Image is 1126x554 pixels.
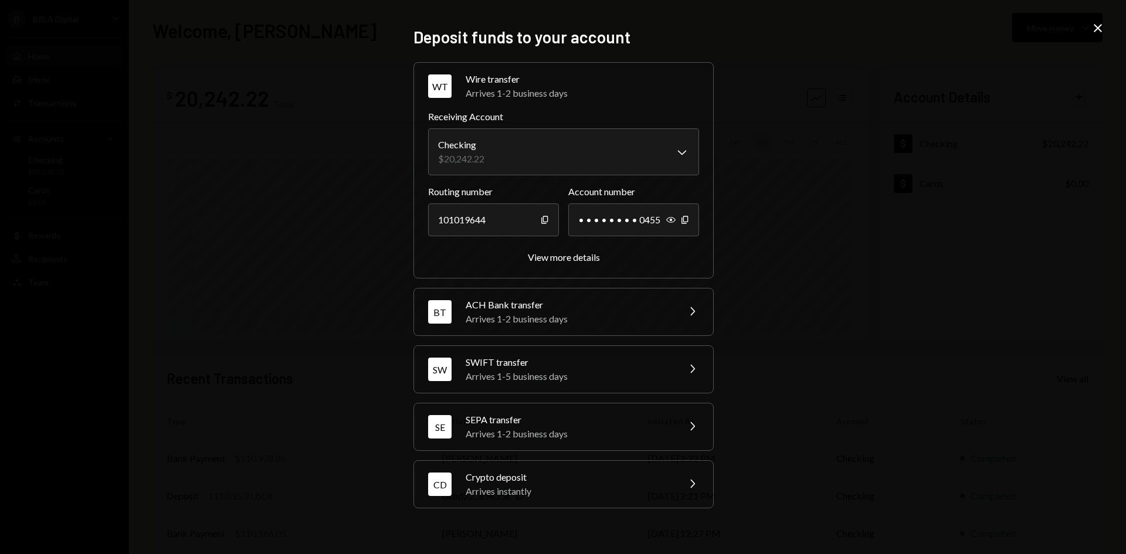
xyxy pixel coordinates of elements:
div: Arrives 1-2 business days [466,312,671,326]
div: Arrives instantly [466,484,671,498]
h2: Deposit funds to your account [413,26,713,49]
button: CDCrypto depositArrives instantly [414,461,713,508]
button: SESEPA transferArrives 1-2 business days [414,403,713,450]
div: SW [428,358,452,381]
div: WT [428,74,452,98]
button: BTACH Bank transferArrives 1-2 business days [414,288,713,335]
label: Routing number [428,185,559,199]
div: Arrives 1-5 business days [466,369,671,383]
button: WTWire transferArrives 1-2 business days [414,63,713,110]
div: Wire transfer [466,72,699,86]
button: Receiving Account [428,128,699,175]
div: View more details [528,251,600,263]
div: BT [428,300,452,324]
label: Receiving Account [428,110,699,124]
div: SE [428,415,452,439]
div: WTWire transferArrives 1-2 business days [428,110,699,264]
div: Arrives 1-2 business days [466,427,671,441]
div: Crypto deposit [466,470,671,484]
div: SWIFT transfer [466,355,671,369]
button: SWSWIFT transferArrives 1-5 business days [414,346,713,393]
div: ACH Bank transfer [466,298,671,312]
div: Arrives 1-2 business days [466,86,699,100]
button: View more details [528,251,600,264]
div: • • • • • • • • 0455 [568,203,699,236]
label: Account number [568,185,699,199]
div: 101019644 [428,203,559,236]
div: CD [428,473,452,496]
div: SEPA transfer [466,413,671,427]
